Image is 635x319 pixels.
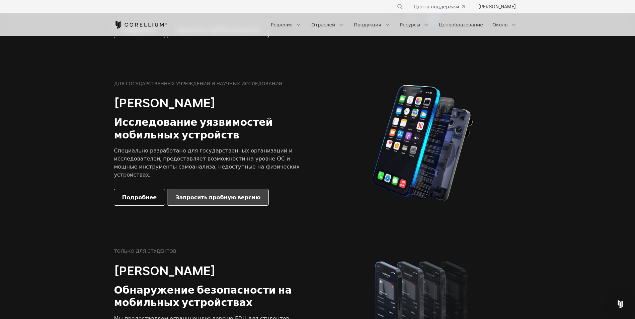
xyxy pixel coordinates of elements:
h2: [PERSON_NAME] [114,96,302,111]
h6: ТОЛЬКО ДЛЯ СТУДЕНТОВ [114,248,176,254]
h6: ДЛЯ ГОСУДАРСТВЕННЫХ УЧРЕЖДЕНИЙ И НАУЧНЫХ ИССЛЕДОВАНИЙ [114,81,283,87]
div: Меню навигации [267,19,521,31]
div: Открыть Интерком Мессенджер [612,296,628,312]
span: Запросить пробную версию [175,193,260,201]
h2: [PERSON_NAME] [114,263,302,279]
font: Отраслей [311,21,335,28]
font: Решения [271,21,293,28]
a: [PERSON_NAME] [473,1,521,13]
img: Модель iPhone разделена на механику, используемую для сборки физического устройства. [372,84,473,201]
a: Ценообразование [435,19,487,31]
h3: Обнаружение безопасности на мобильных устройствах [114,284,302,309]
a: Главная страница Corellium [114,21,167,29]
font: Продукция [354,21,381,28]
p: Специально разработано для государственных организаций и исследователей, предоставляет возможност... [114,146,302,179]
button: Искать [394,1,406,13]
a: Запросить пробную версию [167,189,268,205]
font: Около [492,21,508,28]
a: Подробнее [114,189,165,205]
font: Центр поддержки [414,3,459,10]
h3: Исследование уязвимостей мобильных устройств [114,116,302,141]
span: Подробнее [122,193,157,201]
div: Меню навигации [389,1,521,13]
font: Ресурсы [400,21,420,28]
